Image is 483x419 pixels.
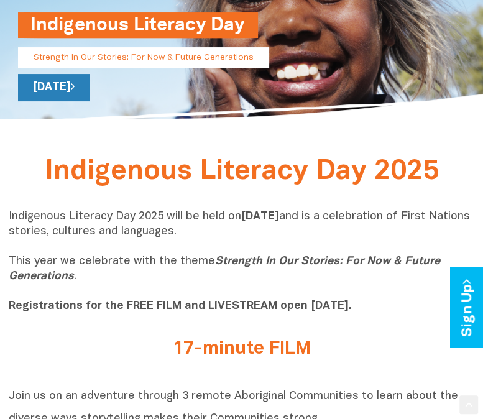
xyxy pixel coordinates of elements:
b: [DATE] [241,211,279,222]
i: Strength In Our Stories: For Now & Future Generations [9,256,440,282]
div: Scroll Back to Top [459,395,478,414]
b: Registrations for the FREE FILM and LIVESTREAM open [DATE]. [9,301,352,311]
h2: 17-minute FILM [18,339,466,359]
p: Strength In Our Stories: For Now & Future Generations [18,47,269,68]
p: Indigenous Literacy Day 2025 will be held on and is a celebration of First Nations stories, cultu... [9,209,475,314]
span: Indigenous Literacy Day 2025 [45,159,439,185]
a: Indigenous Literacy Day [18,40,233,50]
a: [DATE] [18,74,90,101]
h1: Indigenous Literacy Day [30,12,246,38]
